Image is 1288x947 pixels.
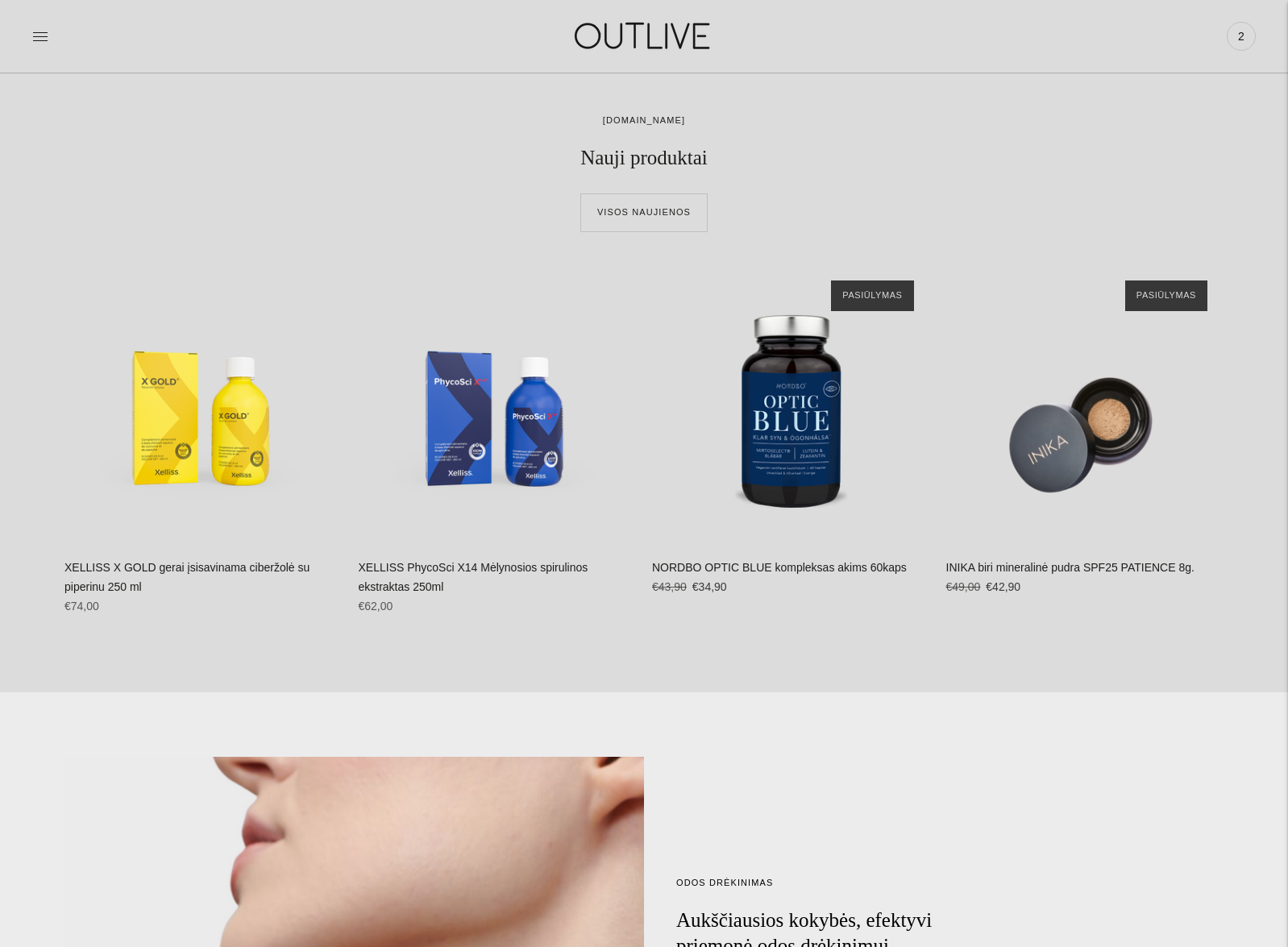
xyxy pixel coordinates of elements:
a: Visos naujienos [580,193,708,232]
span: €42,90 [986,580,1020,593]
a: XELLISS X GOLD gerai įsisavinama ciberžolė su piperinu 250 ml [64,561,310,593]
s: €49,00 [946,580,981,593]
span: €34,90 [692,580,727,593]
a: XELLISS PhycoSci X14 Mėlynosios spirulinos ekstraktas 250ml [359,264,637,542]
span: 2 [1230,25,1253,48]
div: [DOMAIN_NAME] [64,113,1224,129]
h2: Nauji produktai [499,145,789,172]
a: INIKA biri mineralinė pudra SPF25 PATIENCE 8g. [946,561,1195,574]
div: ODOS DRĖKINIMAS [676,875,966,891]
a: XELLISS PhycoSci X14 Mėlynosios spirulinos ekstraktas 250ml [359,561,588,593]
a: INIKA biri mineralinė pudra SPF25 PATIENCE 8g. [946,264,1224,542]
a: XELLISS X GOLD gerai įsisavinama ciberžolė su piperinu 250 ml [64,264,343,542]
a: 2 [1227,19,1256,54]
a: NORDBO OPTIC BLUE kompleksas akims 60kaps [652,264,930,542]
span: €62,00 [359,600,393,613]
a: NORDBO OPTIC BLUE kompleksas akims 60kaps [652,561,907,574]
img: OUTLIVE [543,8,745,64]
span: €74,00 [64,600,99,613]
s: €43,90 [652,580,687,593]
